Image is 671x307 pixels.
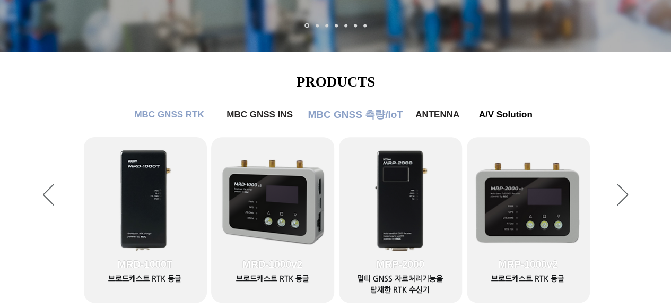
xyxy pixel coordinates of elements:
a: 자율주행 [325,24,328,27]
nav: 슬라이드 [301,23,370,28]
a: 무인 선박 [354,24,357,27]
a: 드론 [304,23,309,28]
span: PRODUCTS [297,74,376,90]
a: 로봇 [335,24,338,27]
a: MRD-1000v2 [211,137,334,302]
a: A/V Solution [470,104,541,125]
a: 스마트 건설 [363,24,367,27]
span: MRD-1000T [118,259,172,270]
a: MRD-1000T [84,137,207,302]
span: A/V Solution [478,109,532,120]
iframe: Wix Chat [549,261,671,307]
a: ANTENNA [411,104,465,125]
span: MBC GNSS RTK [134,109,204,120]
a: MRP-2000 [339,137,462,302]
span: ANTENNA [415,109,459,120]
a: MBC GNSS RTK [127,104,212,125]
span: MRP-2000 [376,259,424,270]
a: MBC GNSS 측량/IoT [304,104,407,125]
a: MBC GNSS INS [220,104,300,125]
a: 정밀농업 [344,24,347,27]
span: MRP-1000v2 [499,259,558,270]
button: 이전 [43,184,54,207]
a: MRP-1000v2 [467,137,590,302]
a: 측량 IoT [316,24,319,27]
span: MBC GNSS 측량/IoT [308,108,403,122]
span: MRD-1000v2 [242,259,302,270]
span: MBC GNSS INS [226,109,293,120]
button: 다음 [617,184,628,207]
